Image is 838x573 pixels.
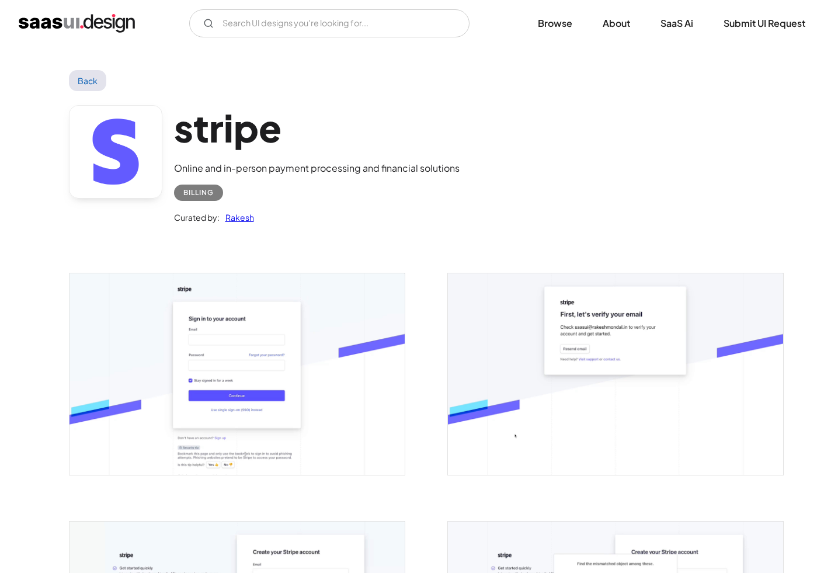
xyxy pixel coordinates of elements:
[69,273,405,474] a: open lightbox
[524,11,586,36] a: Browse
[220,210,254,224] a: Rakesh
[589,11,644,36] a: About
[189,9,470,37] input: Search UI designs you're looking for...
[448,273,783,474] img: 6629df56bdc74e5f13034ab4_Email%20Verifications.jpg
[189,9,470,37] form: Email Form
[183,186,214,200] div: Billing
[19,14,135,33] a: home
[69,273,405,474] img: 6629df5686f2cb267eb03ba8_Sign%20In.jpg
[174,161,460,175] div: Online and in-person payment processing and financial solutions
[174,210,220,224] div: Curated by:
[710,11,819,36] a: Submit UI Request
[69,70,107,91] a: Back
[174,105,460,150] h1: stripe
[646,11,707,36] a: SaaS Ai
[448,273,783,474] a: open lightbox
